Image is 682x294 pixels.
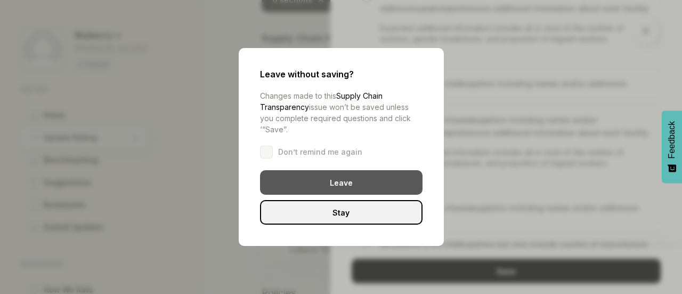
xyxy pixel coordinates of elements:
div: Stay [260,200,423,225]
span: Feedback [667,121,677,158]
div: Leave without saving? [260,69,423,80]
span: Don’t remind me again [278,147,362,157]
button: Feedback - Show survey [662,110,682,183]
div: Leave [260,170,423,195]
span: Changes made to this issue won’t be saved unless you complete required questions and click ‘“Save”. [260,91,411,134]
